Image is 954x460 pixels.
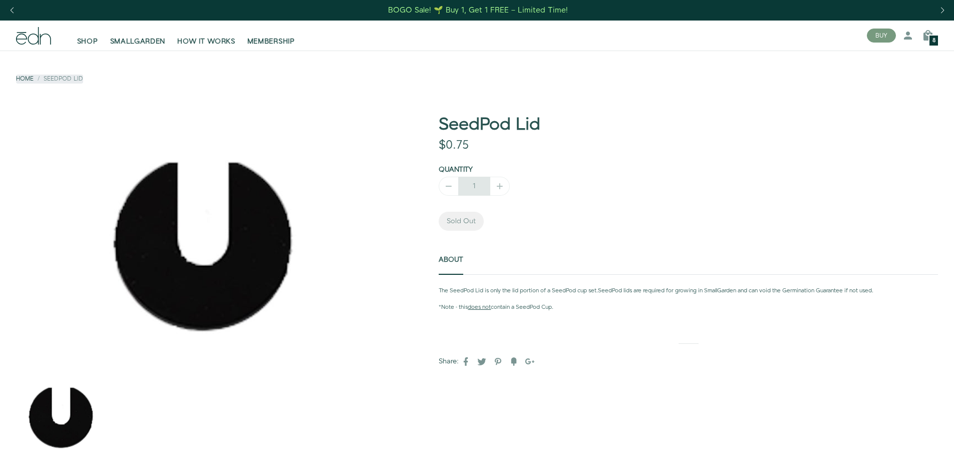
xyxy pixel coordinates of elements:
span: SMALLGARDEN [110,37,166,47]
a: Home [16,75,34,83]
span: does not [468,303,491,311]
button: BUY [867,29,896,43]
a: BOGO Sale! 🌱 Buy 1, Get 1 FREE – Limited Time! [387,3,569,18]
a: About [439,245,463,275]
h1: SeedPod Lid [439,116,938,134]
span: HOW IT WORKS [177,37,235,47]
span: Sold Out [439,212,484,231]
div: BOGO Sale! 🌱 Buy 1, Get 1 FREE – Limited Time! [388,5,568,16]
div: 1 / 1 [16,116,391,366]
a: SHOP [71,25,104,47]
p: The SeedPod Lid is only the lid portion of a SeedPod cup set. SeedPod lids are required for growi... [439,287,938,295]
li: SeedPod Lid [34,75,83,83]
label: Quantity [439,165,473,175]
span: SHOP [77,37,98,47]
a: HOW IT WORKS [171,25,241,47]
span: MEMBERSHIP [247,37,295,47]
div: About [439,287,938,312]
span: $0.75 [439,137,469,154]
strong: *Note - this contain a SeedPod Cup. [439,303,553,311]
a: SMALLGARDEN [104,25,172,47]
label: Share: [439,356,459,366]
a: MEMBERSHIP [241,25,301,47]
span: 8 [932,38,935,44]
nav: breadcrumbs [16,75,83,83]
